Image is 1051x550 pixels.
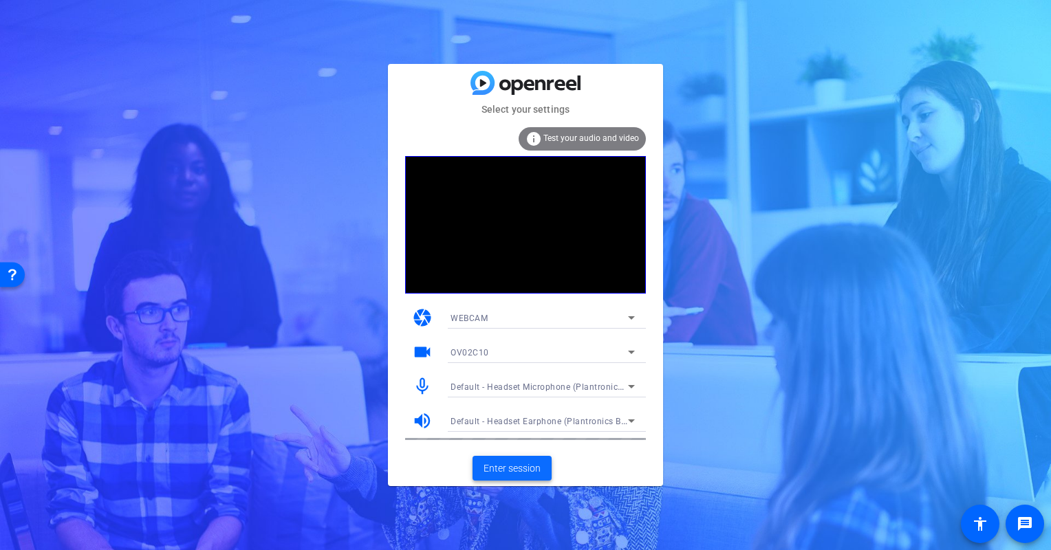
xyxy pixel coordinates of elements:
[451,348,489,357] span: OV02C10
[972,516,988,532] mat-icon: accessibility
[451,381,715,392] span: Default - Headset Microphone (Plantronics Blackwire 5210 Series)
[543,133,639,143] span: Test your audio and video
[451,415,706,426] span: Default - Headset Earphone (Plantronics Blackwire 5210 Series)
[484,461,541,476] span: Enter session
[470,71,581,95] img: blue-gradient.svg
[412,342,433,362] mat-icon: videocam
[1017,516,1033,532] mat-icon: message
[412,410,433,431] mat-icon: volume_up
[451,313,488,323] span: WEBCAM
[412,376,433,397] mat-icon: mic_none
[412,307,433,328] mat-icon: camera
[525,131,542,147] mat-icon: info
[473,456,552,481] button: Enter session
[388,102,663,117] mat-card-subtitle: Select your settings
